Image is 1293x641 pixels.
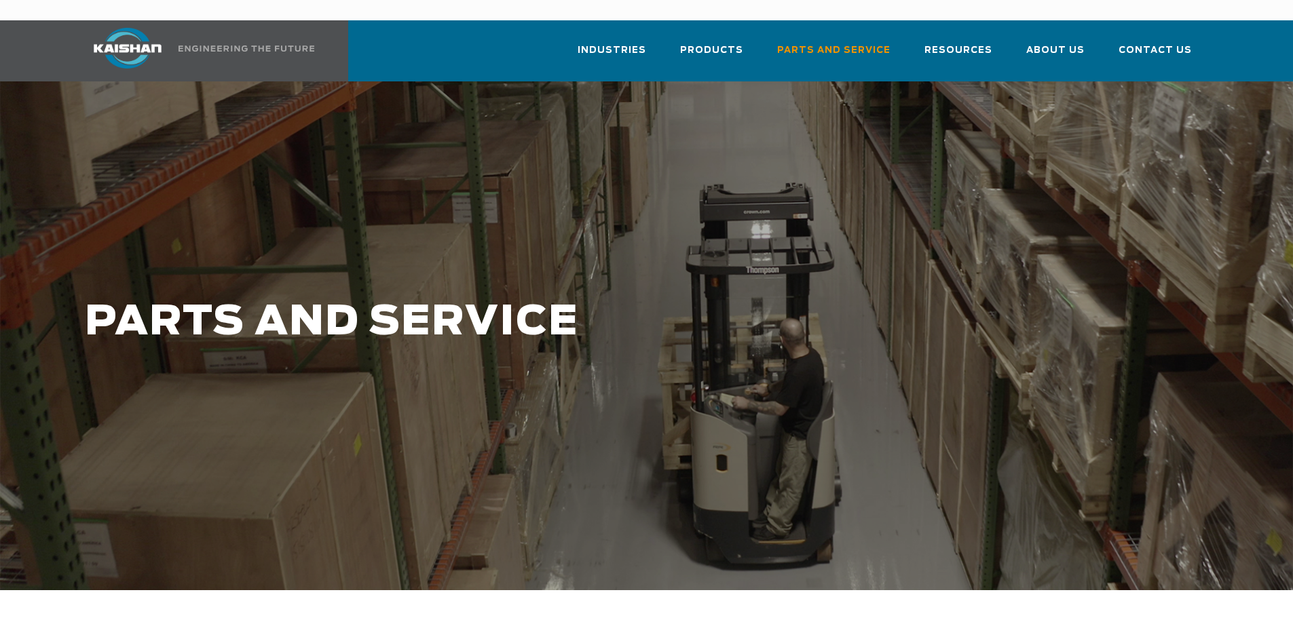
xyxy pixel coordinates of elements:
[578,33,646,79] a: Industries
[777,43,891,58] span: Parts and Service
[1119,33,1192,79] a: Contact Us
[924,33,992,79] a: Resources
[578,43,646,58] span: Industries
[924,43,992,58] span: Resources
[777,33,891,79] a: Parts and Service
[1119,43,1192,58] span: Contact Us
[85,300,1019,345] h1: PARTS AND SERVICE
[1026,43,1085,58] span: About Us
[179,45,314,52] img: Engineering the future
[77,28,179,69] img: kaishan logo
[77,20,317,81] a: Kaishan USA
[680,43,743,58] span: Products
[680,33,743,79] a: Products
[1026,33,1085,79] a: About Us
